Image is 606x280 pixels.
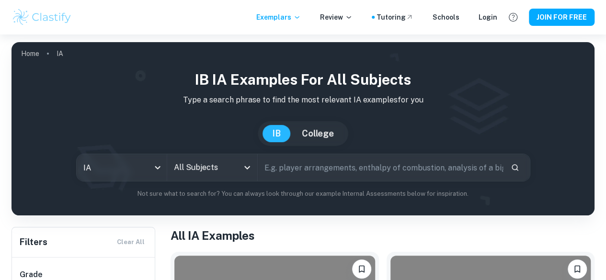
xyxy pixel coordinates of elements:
a: Tutoring [377,12,413,22]
p: Exemplars [256,12,301,22]
button: College [292,125,343,142]
img: profile cover [11,42,595,215]
button: IB [263,125,290,142]
input: E.g. player arrangements, enthalpy of combustion, analysis of a big city... [258,154,503,181]
p: Review [320,12,353,22]
h1: IB IA examples for all subjects [19,69,587,90]
a: Home [21,47,39,60]
button: Please log in to bookmark exemplars [568,259,587,279]
button: Please log in to bookmark exemplars [352,259,371,279]
h1: All IA Examples [171,227,595,244]
a: Schools [433,12,459,22]
h6: Filters [20,235,47,249]
p: IA [57,48,63,59]
a: Login [479,12,497,22]
img: Clastify logo [11,8,72,27]
p: Type a search phrase to find the most relevant IA examples for you [19,94,587,106]
button: Search [507,159,523,176]
div: IA [77,154,167,181]
button: Open [240,161,254,174]
p: Not sure what to search for? You can always look through our example Internal Assessments below f... [19,189,587,199]
button: JOIN FOR FREE [529,9,595,26]
button: Help and Feedback [505,9,521,25]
